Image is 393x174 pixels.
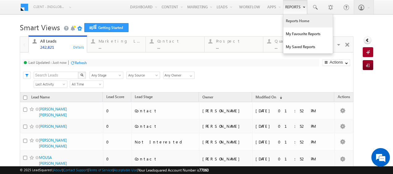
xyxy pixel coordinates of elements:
a: Modified On (sorted descending) [252,93,285,101]
a: MOUSA [PERSON_NAME] [39,155,67,166]
a: Lead Name [28,94,53,102]
a: My Saved Reports [283,40,333,53]
div: 0 [106,139,129,145]
span: Client - indglobal1 (77060) [33,4,66,10]
span: © 2025 LeadSquared | | | | | [20,167,209,173]
div: [DATE] 01:52 PM [256,108,332,114]
div: ... [99,45,142,49]
a: My Favourite Reports [283,27,333,40]
div: [DATE] 01:52 PM [256,139,332,145]
a: Contact Support [63,168,88,172]
div: 0 [106,123,129,129]
span: Your Leadsquared Account Number is [138,168,209,172]
input: Check all records [23,96,27,100]
div: ... [157,45,201,49]
a: Terms of Service [89,168,113,172]
span: 77060 [199,168,209,172]
div: 0 [106,108,129,114]
input: Type to Search [163,72,195,79]
div: [DATE] 01:52 PM [256,156,332,162]
div: Contact [157,39,201,43]
a: Getting Started [84,23,129,32]
a: [PERSON_NAME] [PERSON_NAME] [39,107,67,117]
a: All Time [70,81,104,88]
div: Lead Stage Filter [90,71,123,79]
div: ... [216,45,259,49]
a: Prospect... [204,37,263,52]
span: All Time [70,81,101,87]
a: [PERSON_NAME] [PERSON_NAME] [39,138,67,148]
span: Smart Views [20,22,60,32]
a: Contact... [146,37,205,52]
div: Contact [135,108,196,114]
a: Any Stage [90,72,123,79]
div: Qualified [275,39,318,43]
a: Show All Items [186,72,194,78]
a: Any Source [126,72,160,79]
div: Contact [135,156,196,162]
a: [PERSON_NAME] [39,124,67,129]
a: Lead Stage [132,93,156,101]
span: Last Activity [34,81,65,87]
div: Prospect [216,39,259,43]
a: About [53,168,62,172]
div: Owner Filter [163,71,194,79]
div: 242,821 [40,45,83,49]
span: (sorted descending) [277,95,282,100]
div: 0 [106,156,129,162]
div: All Leads [40,39,83,43]
span: Any Stage [90,72,121,78]
div: ... [275,45,318,49]
span: Lead Score [106,94,124,99]
a: Qualified... [263,37,322,52]
a: Reports Home [283,14,333,27]
a: Last Activity [34,81,67,88]
div: [PERSON_NAME] [202,139,250,145]
div: [PERSON_NAME] [202,123,250,129]
span: Modified On [256,95,276,99]
div: Details [73,44,85,50]
img: Search [80,73,83,77]
span: Actions [335,93,353,101]
div: [PERSON_NAME] [202,108,250,114]
a: Marketing Leads... [87,37,146,52]
a: Acceptable Use [114,168,137,172]
div: Marketing Leads [99,39,142,43]
input: Search Leads [34,72,78,79]
div: Not Interested [135,139,196,145]
button: Actions [323,59,350,66]
a: Lead Score [103,93,127,101]
a: All Leads242,821Details [28,35,87,53]
div: [PERSON_NAME] [202,156,250,162]
div: Refresh [75,60,87,65]
div: Lead Source Filter [126,71,160,79]
div: Contact [135,123,196,129]
span: Owner [202,95,213,99]
span: Lead Stage [135,94,153,99]
div: Last Updated : Just now [28,60,67,65]
span: Any Source [127,72,158,78]
div: [DATE] 01:52 PM [256,123,332,129]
